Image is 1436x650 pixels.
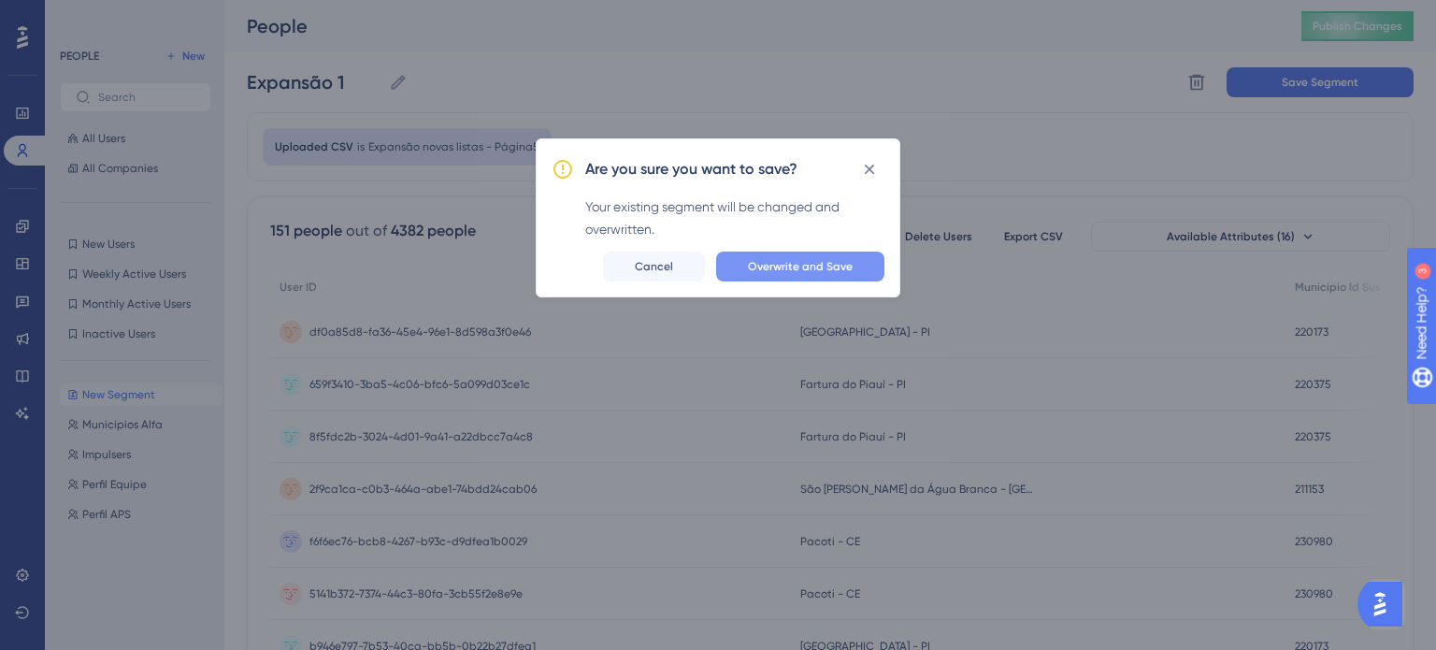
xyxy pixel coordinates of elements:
[1357,576,1414,632] iframe: UserGuiding AI Assistant Launcher
[130,9,136,24] div: 3
[585,158,797,181] h2: Are you sure you want to save?
[748,259,853,274] span: Overwrite and Save
[44,5,117,27] span: Need Help?
[585,195,884,240] div: Your existing segment will be changed and overwritten.
[635,259,673,274] span: Cancel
